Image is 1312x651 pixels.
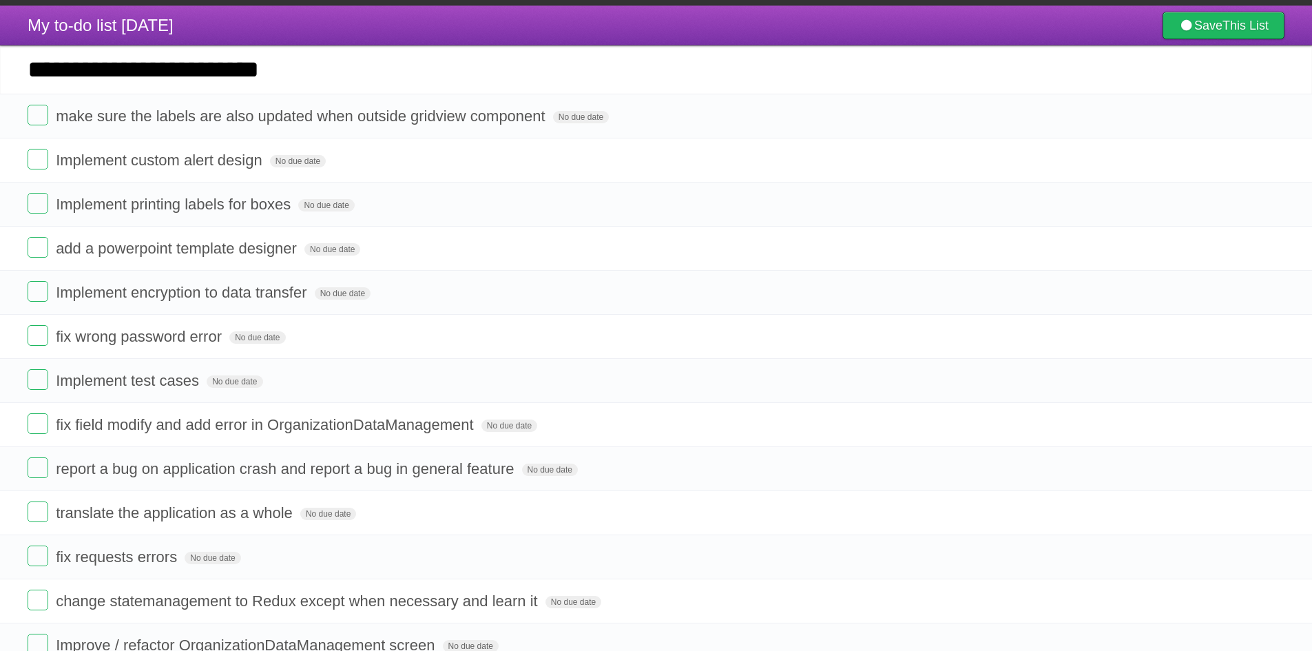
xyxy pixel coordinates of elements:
[56,548,180,566] span: fix requests errors
[56,372,202,389] span: Implement test cases
[1222,19,1269,32] b: This List
[56,592,541,610] span: change statemanagement to Redux except when necessary and learn it
[28,281,48,302] label: Done
[56,504,296,521] span: translate the application as a whole
[28,193,48,214] label: Done
[28,413,48,434] label: Done
[28,149,48,169] label: Done
[28,590,48,610] label: Done
[28,546,48,566] label: Done
[28,369,48,390] label: Done
[28,502,48,522] label: Done
[522,464,578,476] span: No due date
[1163,12,1284,39] a: SaveThis List
[56,328,225,345] span: fix wrong password error
[545,596,601,608] span: No due date
[28,237,48,258] label: Done
[270,155,326,167] span: No due date
[28,325,48,346] label: Done
[56,460,517,477] span: report a bug on application crash and report a bug in general feature
[28,457,48,478] label: Done
[56,240,300,257] span: add a powerpoint template designer
[481,420,537,432] span: No due date
[300,508,356,520] span: No due date
[28,105,48,125] label: Done
[56,416,477,433] span: fix field modify and add error in OrganizationDataManagement
[185,552,240,564] span: No due date
[304,243,360,256] span: No due date
[28,16,174,34] span: My to-do list [DATE]
[56,152,266,169] span: Implement custom alert design
[56,107,549,125] span: make sure the labels are also updated when outside gridview component
[553,111,609,123] span: No due date
[56,284,310,301] span: Implement encryption to data transfer
[229,331,285,344] span: No due date
[207,375,262,388] span: No due date
[315,287,371,300] span: No due date
[298,199,354,211] span: No due date
[56,196,294,213] span: Implement printing labels for boxes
